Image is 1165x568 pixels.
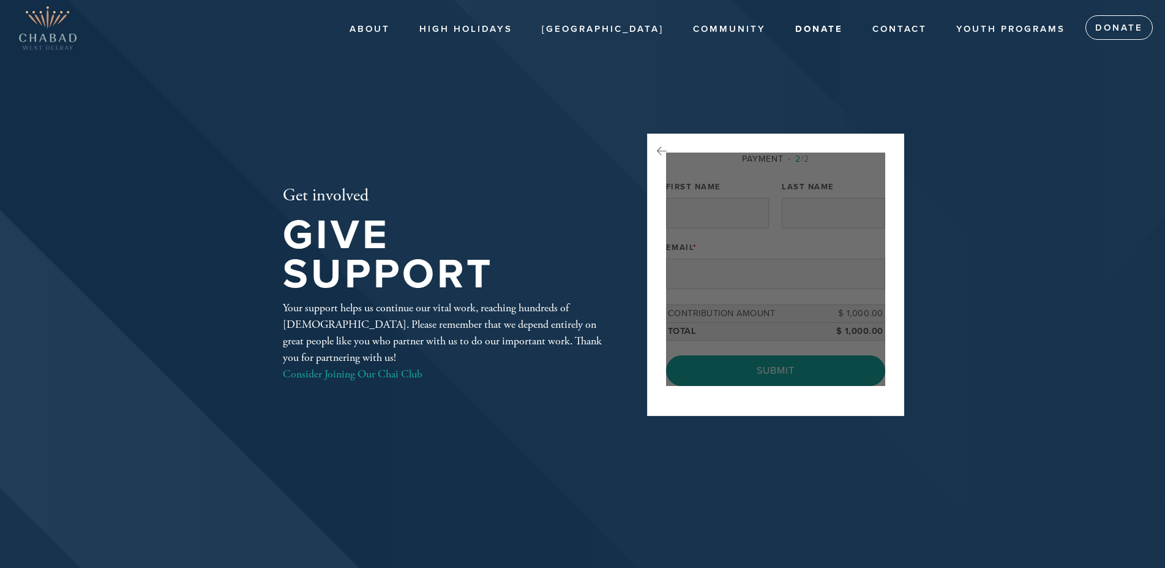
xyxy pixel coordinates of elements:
[18,6,77,50] img: Copy%20of%20West_Delray_Logo.png
[1085,15,1153,40] a: Donate
[340,18,399,41] a: About
[283,300,607,382] div: Your support helps us continue our vital work, reaching hundreds of [DEMOGRAPHIC_DATA]. Please re...
[283,367,422,381] a: Consider Joining Our Chai Club
[283,216,607,295] h1: Give Support
[283,186,607,206] h2: Get involved
[947,18,1074,41] a: Youth Programs
[410,18,522,41] a: High Holidays
[533,18,673,41] a: [GEOGRAPHIC_DATA]
[786,18,852,41] a: Donate
[863,18,936,41] a: Contact
[684,18,775,41] a: Community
